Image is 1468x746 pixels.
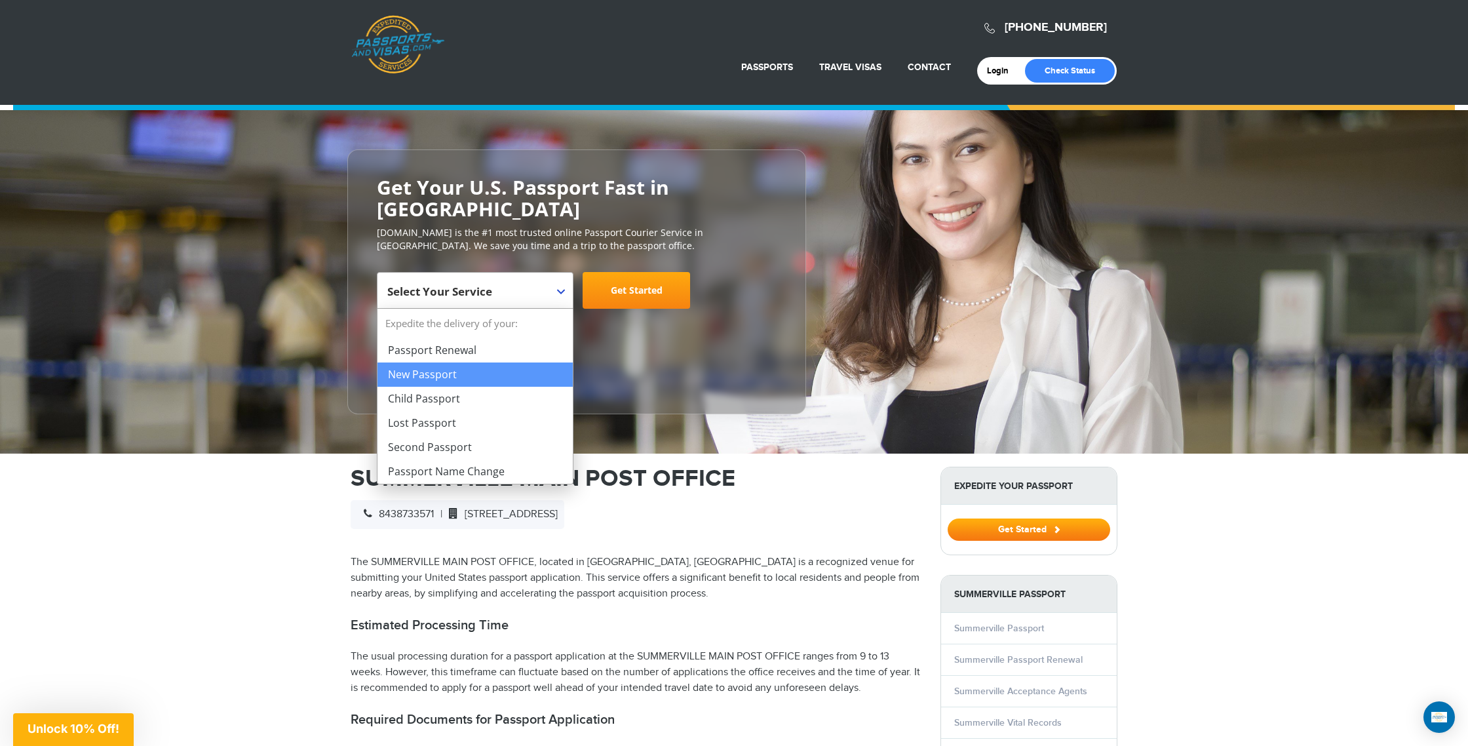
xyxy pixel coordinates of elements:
[387,277,560,314] span: Select Your Service
[954,686,1087,697] a: Summerville Acceptance Agents
[741,62,793,73] a: Passports
[377,411,573,435] li: Lost Passport
[377,309,573,338] strong: Expedite the delivery of your:
[387,284,492,299] span: Select Your Service
[941,467,1117,505] strong: Expedite Your Passport
[908,62,951,73] a: Contact
[1025,59,1115,83] a: Check Status
[987,66,1018,76] a: Login
[13,713,134,746] div: Unlock 10% Off!
[351,500,564,529] div: |
[28,722,119,736] span: Unlock 10% Off!
[377,460,573,484] li: Passport Name Change
[948,524,1110,534] a: Get Started
[377,338,573,363] li: Passport Renewal
[351,467,921,490] h1: SUMMERVILLE MAIN POST OFFICE
[583,272,690,309] a: Get Started
[442,508,558,520] span: [STREET_ADDRESS]
[377,435,573,460] li: Second Passport
[377,315,777,328] span: Starting at $199 + government fees
[377,363,573,387] li: New Passport
[377,387,573,411] li: Child Passport
[377,176,777,220] h2: Get Your U.S. Passport Fast in [GEOGRAPHIC_DATA]
[954,623,1044,634] a: Summerville Passport
[954,654,1083,665] a: Summerville Passport Renewal
[357,508,434,520] span: 8438733571
[1005,20,1107,35] a: [PHONE_NUMBER]
[954,717,1062,728] a: Summerville Vital Records
[351,618,921,633] h2: Estimated Processing Time
[377,226,777,252] p: [DOMAIN_NAME] is the #1 most trusted online Passport Courier Service in [GEOGRAPHIC_DATA]. We sav...
[941,576,1117,613] strong: Summerville Passport
[819,62,881,73] a: Travel Visas
[377,309,573,484] li: Expedite the delivery of your:
[948,519,1110,541] button: Get Started
[351,15,444,74] a: Passports & [DOMAIN_NAME]
[351,712,921,728] h2: Required Documents for Passport Application
[351,649,921,696] p: The usual processing duration for a passport application at the SUMMERVILLE MAIN POST OFFICE rang...
[377,272,573,309] span: Select Your Service
[351,555,921,602] p: The SUMMERVILLE MAIN POST OFFICE, located in [GEOGRAPHIC_DATA], [GEOGRAPHIC_DATA] is a recognized...
[1423,701,1455,733] div: Open Intercom Messenger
